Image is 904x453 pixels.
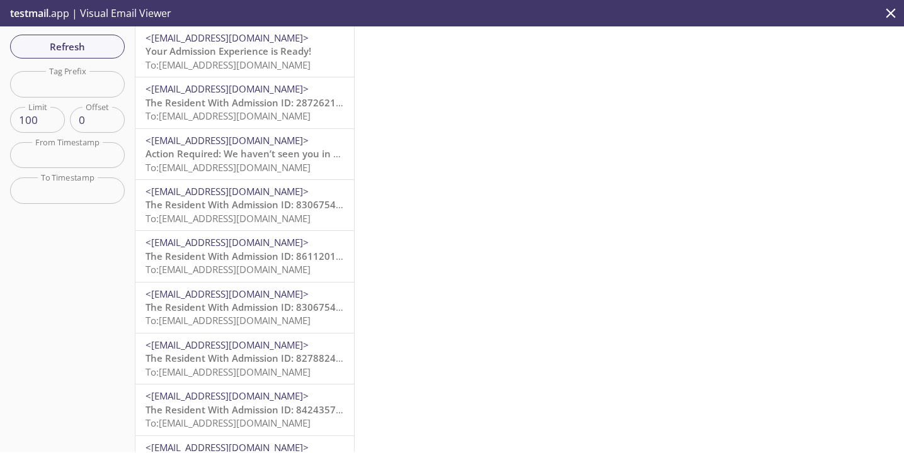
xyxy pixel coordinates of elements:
[146,250,850,262] span: The Resident With Admission ID: 8611201362 Did Not Accept Elevate Care Country Club Hills (IL2025...
[10,35,125,59] button: Refresh
[146,417,311,429] span: To: [EMAIL_ADDRESS][DOMAIN_NAME]
[146,212,311,225] span: To: [EMAIL_ADDRESS][DOMAIN_NAME]
[135,282,354,333] div: <[EMAIL_ADDRESS][DOMAIN_NAME]>The Resident With Admission ID: 8306754722 Did Not Accept Elevate C...
[146,45,311,57] span: Your Admission Experience is Ready!
[135,129,354,179] div: <[EMAIL_ADDRESS][DOMAIN_NAME]>Action Required: We haven’t seen you in your Reside account lately!...
[20,38,115,55] span: Refresh
[146,389,309,402] span: <[EMAIL_ADDRESS][DOMAIN_NAME]>
[146,198,903,211] span: The Resident With Admission ID: 8306754722 Did Not Accept Elevate Care Country [GEOGRAPHIC_DATA] ...
[146,352,897,364] span: The Resident With Admission ID: 8278824878 Did Not Accept Aperion Care [GEOGRAPHIC_DATA] (IL2025 ...
[146,96,850,109] span: The Resident With Admission ID: 2872621444 Did Not Accept Elevate Care Country Club Hills (IL2025...
[146,82,309,95] span: <[EMAIL_ADDRESS][DOMAIN_NAME]>
[146,338,309,351] span: <[EMAIL_ADDRESS][DOMAIN_NAME]>
[135,384,354,435] div: <[EMAIL_ADDRESS][DOMAIN_NAME]>The Resident With Admission ID: 8424357365 Did Not Accept IL2025 EL...
[146,185,309,198] span: <[EMAIL_ADDRESS][DOMAIN_NAME]>
[135,333,354,384] div: <[EMAIL_ADDRESS][DOMAIN_NAME]>The Resident With Admission ID: 8278824878 Did Not Accept Aperion C...
[146,161,311,174] span: To: [EMAIL_ADDRESS][DOMAIN_NAME]
[10,6,49,20] span: testmail
[146,301,903,313] span: The Resident With Admission ID: 8306754722 Did Not Accept Elevate Care Country [GEOGRAPHIC_DATA] ...
[146,31,309,44] span: <[EMAIL_ADDRESS][DOMAIN_NAME]>
[146,263,311,276] span: To: [EMAIL_ADDRESS][DOMAIN_NAME]
[146,109,311,122] span: To: [EMAIL_ADDRESS][DOMAIN_NAME]
[146,288,309,300] span: <[EMAIL_ADDRESS][DOMAIN_NAME]>
[135,180,354,230] div: <[EMAIL_ADDRESS][DOMAIN_NAME]>The Resident With Admission ID: 8306754722 Did Not Accept Elevate C...
[146,134,309,147] span: <[EMAIL_ADDRESS][DOMAIN_NAME]>
[135,26,354,77] div: <[EMAIL_ADDRESS][DOMAIN_NAME]>Your Admission Experience is Ready!To:[EMAIL_ADDRESS][DOMAIN_NAME]
[146,59,311,71] span: To: [EMAIL_ADDRESS][DOMAIN_NAME]
[146,403,699,416] span: The Resident With Admission ID: 8424357365 Did Not Accept IL2025 ELEVATE's Alternative Dispute Re...
[146,366,311,378] span: To: [EMAIL_ADDRESS][DOMAIN_NAME]
[135,231,354,281] div: <[EMAIL_ADDRESS][DOMAIN_NAME]>The Resident With Admission ID: 8611201362 Did Not Accept Elevate C...
[146,236,309,249] span: <[EMAIL_ADDRESS][DOMAIN_NAME]>
[146,314,311,327] span: To: [EMAIL_ADDRESS][DOMAIN_NAME]
[135,77,354,128] div: <[EMAIL_ADDRESS][DOMAIN_NAME]>The Resident With Admission ID: 2872621444 Did Not Accept Elevate C...
[146,147,456,160] span: Action Required: We haven’t seen you in your Reside account lately!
